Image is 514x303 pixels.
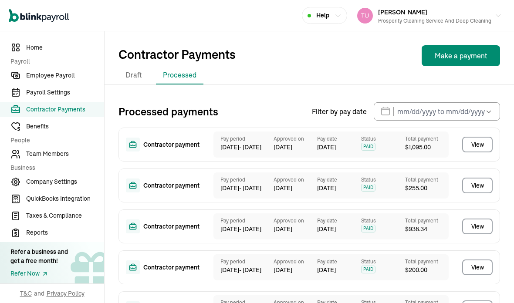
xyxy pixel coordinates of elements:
[143,140,200,149] span: Contractor payment
[274,176,318,184] span: Approved on
[378,8,427,16] span: [PERSON_NAME]
[361,135,405,143] span: Status
[317,135,361,143] span: Pay date
[361,184,375,192] span: Paid
[405,135,449,143] span: Total payment
[220,176,274,184] span: Pay period
[354,5,505,27] button: [PERSON_NAME]Prosperity Cleaning Service and Deep Cleaning
[156,66,203,84] li: Processed
[378,17,491,25] div: Prosperity Cleaning Service and Deep Cleaning
[26,122,104,131] span: Benefits
[274,225,318,234] span: [DATE]
[26,177,104,186] span: Company Settings
[274,266,318,275] span: [DATE]
[302,7,347,24] button: Help
[361,217,405,225] span: Status
[471,140,484,149] div: View
[274,217,318,225] span: Approved on
[405,225,449,234] span: $ 938.34
[26,228,104,237] span: Reports
[317,225,336,234] span: [DATE]
[405,176,449,184] span: Total payment
[405,258,449,266] span: Total payment
[10,136,99,145] span: People
[220,266,274,275] span: [DATE] - [DATE]
[471,222,484,231] div: View
[143,181,200,190] span: Contractor payment
[317,143,336,152] span: [DATE]
[143,222,200,231] span: Contractor payment
[220,135,274,143] span: Pay period
[143,263,200,272] span: Contractor payment
[220,258,274,266] span: Pay period
[220,184,274,193] span: [DATE] - [DATE]
[118,66,149,84] li: Draft
[220,217,274,225] span: Pay period
[274,135,318,143] span: Approved on
[9,3,69,28] nav: Global
[274,143,318,152] span: [DATE]
[10,163,99,172] span: Business
[422,45,500,66] button: Make a payment
[405,184,449,193] span: $ 255.00
[26,194,104,203] span: QuickBooks Integration
[317,184,336,193] span: [DATE]
[20,289,32,298] span: T&C
[274,258,318,266] span: Approved on
[462,178,493,193] button: View
[361,176,405,184] span: Status
[405,217,449,225] span: Total payment
[26,71,104,80] span: Employee Payroll
[405,266,449,275] span: $ 200.00
[361,225,375,232] span: Paid
[317,266,336,275] span: [DATE]
[47,289,85,298] span: Privacy Policy
[361,143,375,151] span: Paid
[317,258,361,266] span: Pay date
[274,184,318,193] span: [DATE]
[462,137,493,152] button: View
[118,45,236,66] span: Contractor Payments
[317,217,361,225] span: Pay date
[118,104,218,119] span: Processed payments
[26,88,104,97] span: Payroll Settings
[26,149,104,158] span: Team Members
[312,106,369,117] span: Filter by pay date
[374,102,500,121] input: mm/dd/yyyy to mm/dd/yyyy
[361,258,405,266] span: Status
[220,225,274,234] span: [DATE] - [DATE]
[316,11,329,20] span: Help
[470,261,514,303] iframe: Chat Widget
[220,143,274,152] span: [DATE] - [DATE]
[26,211,104,220] span: Taxes & Compliance
[471,181,484,190] div: View
[10,57,99,66] span: Payroll
[317,176,361,184] span: Pay date
[10,247,68,266] div: Refer a business and get a free month!
[26,105,104,114] span: Contractor Payments
[361,266,375,273] span: Paid
[26,43,104,52] span: Home
[405,143,449,152] span: $ 1,095.00
[10,269,68,278] a: Refer Now
[462,259,493,275] button: View
[462,219,493,234] button: View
